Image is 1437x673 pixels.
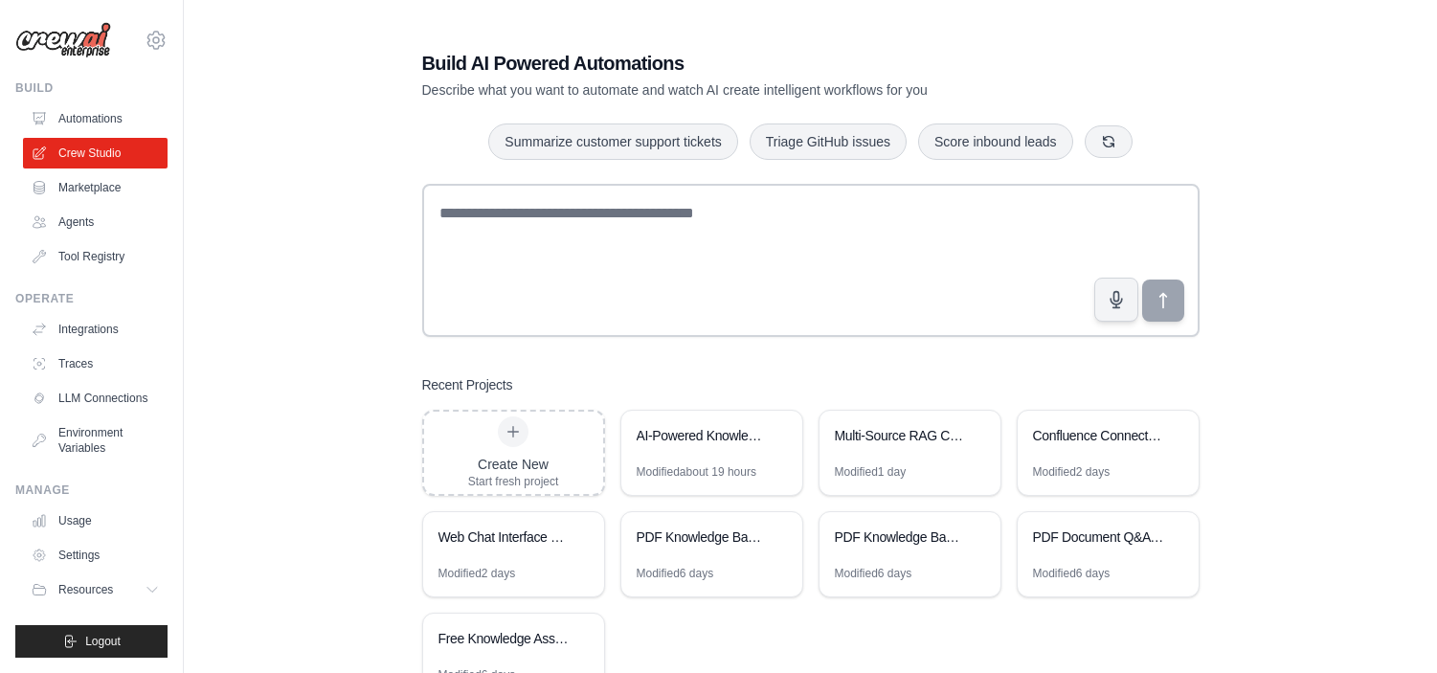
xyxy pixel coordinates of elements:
[637,566,714,581] div: Modified 6 days
[468,474,559,489] div: Start fresh project
[23,207,168,237] a: Agents
[835,426,966,445] div: Multi-Source RAG Chatbot with Confluence & PDF Integration
[23,103,168,134] a: Automations
[23,348,168,379] a: Traces
[438,629,570,648] div: Free Knowledge Assistant - Manual Document Guide & Web Research
[637,426,768,445] div: AI-Powered Knowledge Base Chatbot
[15,22,111,58] img: Logo
[438,566,516,581] div: Modified 2 days
[15,291,168,306] div: Operate
[23,574,168,605] button: Resources
[637,527,768,547] div: PDF Knowledge Base Assistant
[422,375,513,394] h3: Recent Projects
[15,625,168,658] button: Logout
[918,123,1073,160] button: Score inbound leads
[23,417,168,463] a: Environment Variables
[23,505,168,536] a: Usage
[1033,527,1164,547] div: PDF Document Q&A Assistant
[23,314,168,345] a: Integrations
[835,464,907,480] div: Modified 1 day
[422,50,1066,77] h1: Build AI Powered Automations
[23,540,168,571] a: Settings
[468,455,559,474] div: Create New
[438,527,570,547] div: Web Chat Interface Generator
[488,123,737,160] button: Summarize customer support tickets
[15,80,168,96] div: Build
[835,566,912,581] div: Modified 6 days
[1085,125,1133,158] button: Get new suggestions
[23,383,168,414] a: LLM Connections
[1033,566,1111,581] div: Modified 6 days
[1033,464,1111,480] div: Modified 2 days
[835,527,966,547] div: PDF Knowledge Base Q&A System
[422,80,1066,100] p: Describe what you want to automate and watch AI create intelligent workflows for you
[23,241,168,272] a: Tool Registry
[1033,426,1164,445] div: Confluence Connection Diagnostics
[23,172,168,203] a: Marketplace
[15,482,168,498] div: Manage
[23,138,168,168] a: Crew Studio
[637,464,756,480] div: Modified about 19 hours
[58,582,113,597] span: Resources
[1094,278,1138,322] button: Click to speak your automation idea
[750,123,907,160] button: Triage GitHub issues
[85,634,121,649] span: Logout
